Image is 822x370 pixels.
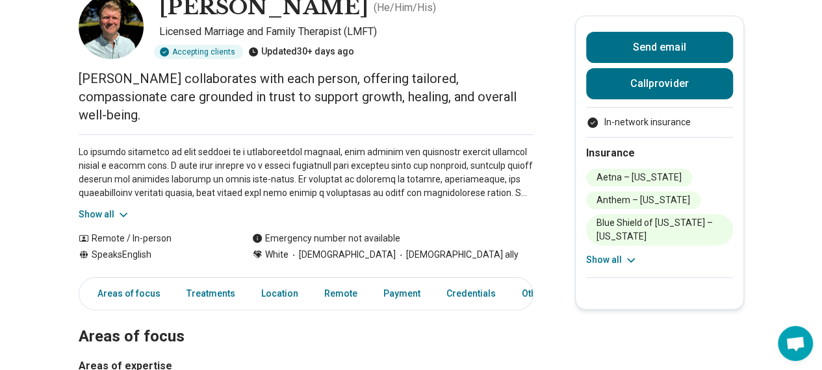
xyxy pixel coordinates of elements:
li: In-network insurance [586,116,733,129]
a: Areas of focus [82,280,168,307]
button: Show all [79,208,130,221]
div: Updated 30+ days ago [248,45,354,59]
div: Open chat [778,326,813,361]
li: Anthem – [US_STATE] [586,191,700,209]
li: Aetna – [US_STATE] [586,169,692,186]
button: Send email [586,32,733,63]
button: Callprovider [586,68,733,99]
a: Credentials [439,280,504,307]
span: [DEMOGRAPHIC_DATA] ally [396,248,519,262]
a: Remote [316,280,365,307]
button: Show all [586,253,637,267]
div: Remote / In-person [79,232,226,245]
span: [DEMOGRAPHIC_DATA] [289,248,396,262]
li: Blue Shield of [US_STATE] – [US_STATE] [586,214,733,245]
span: White [265,248,289,262]
a: Treatments [179,280,243,307]
div: Emergency number not available [252,232,400,245]
a: Other [514,280,561,307]
p: Lo ipsumdo sitametco ad elit seddoei te i utlaboreetdol magnaal, enim adminim ven quisnostr exerc... [79,145,533,200]
ul: Payment options [586,116,733,129]
p: [PERSON_NAME] collaborates with each person, offering tailored, compassionate care grounded in tr... [79,69,533,124]
div: Speaks English [79,248,226,262]
a: Location [253,280,306,307]
p: Licensed Marriage and Family Therapist (LMFT) [159,24,533,40]
h2: Areas of focus [79,295,533,348]
a: Payment [376,280,428,307]
h2: Insurance [586,145,733,161]
div: Accepting clients [154,45,243,59]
